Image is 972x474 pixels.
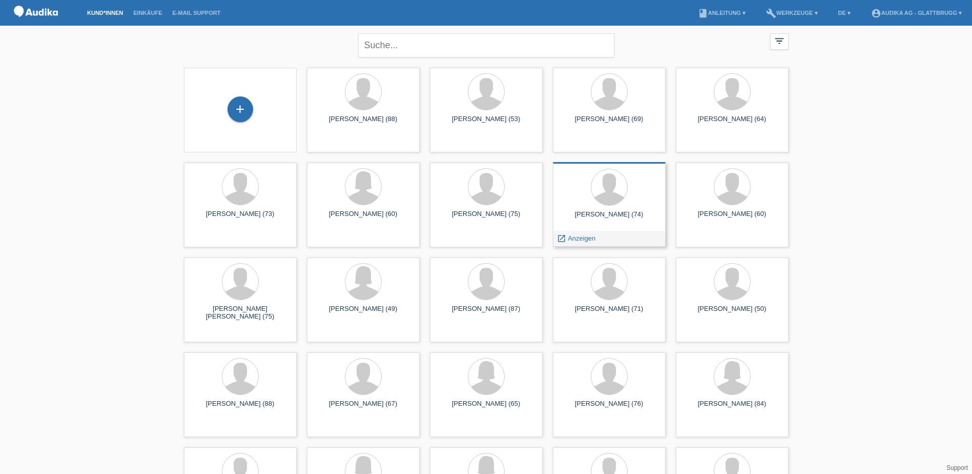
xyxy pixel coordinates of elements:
[192,210,288,226] div: [PERSON_NAME] (73)
[561,305,657,321] div: [PERSON_NAME] (71)
[766,8,776,18] i: build
[10,20,61,28] a: POS — MF Group
[438,305,534,321] div: [PERSON_NAME] (87)
[315,210,411,226] div: [PERSON_NAME] (60)
[315,305,411,321] div: [PERSON_NAME] (49)
[684,400,780,416] div: [PERSON_NAME] (84)
[693,10,751,16] a: bookAnleitung ▾
[82,10,128,16] a: Kund*innen
[192,305,288,321] div: [PERSON_NAME] [PERSON_NAME] (75)
[761,10,823,16] a: buildWerkzeuge ▾
[698,8,708,18] i: book
[358,33,614,57] input: Suche...
[438,400,534,416] div: [PERSON_NAME] (65)
[128,10,167,16] a: Einkäufe
[168,10,226,16] a: E-Mail Support
[192,400,288,416] div: [PERSON_NAME] (88)
[871,8,881,18] i: account_circle
[774,35,785,47] i: filter_list
[684,210,780,226] div: [PERSON_NAME] (60)
[833,10,856,16] a: DE ▾
[568,234,595,242] span: Anzeigen
[684,115,780,131] div: [PERSON_NAME] (64)
[315,400,411,416] div: [PERSON_NAME] (67)
[438,115,534,131] div: [PERSON_NAME] (53)
[315,115,411,131] div: [PERSON_NAME] (88)
[946,464,968,471] a: Support
[561,210,657,227] div: [PERSON_NAME] (74)
[438,210,534,226] div: [PERSON_NAME] (75)
[684,305,780,321] div: [PERSON_NAME] (50)
[557,234,596,242] a: launch Anzeigen
[866,10,967,16] a: account_circleAudika AG - Glattbrugg ▾
[557,234,566,243] i: launch
[561,400,657,416] div: [PERSON_NAME] (76)
[561,115,657,131] div: [PERSON_NAME] (69)
[228,101,253,118] div: Kund*in hinzufügen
